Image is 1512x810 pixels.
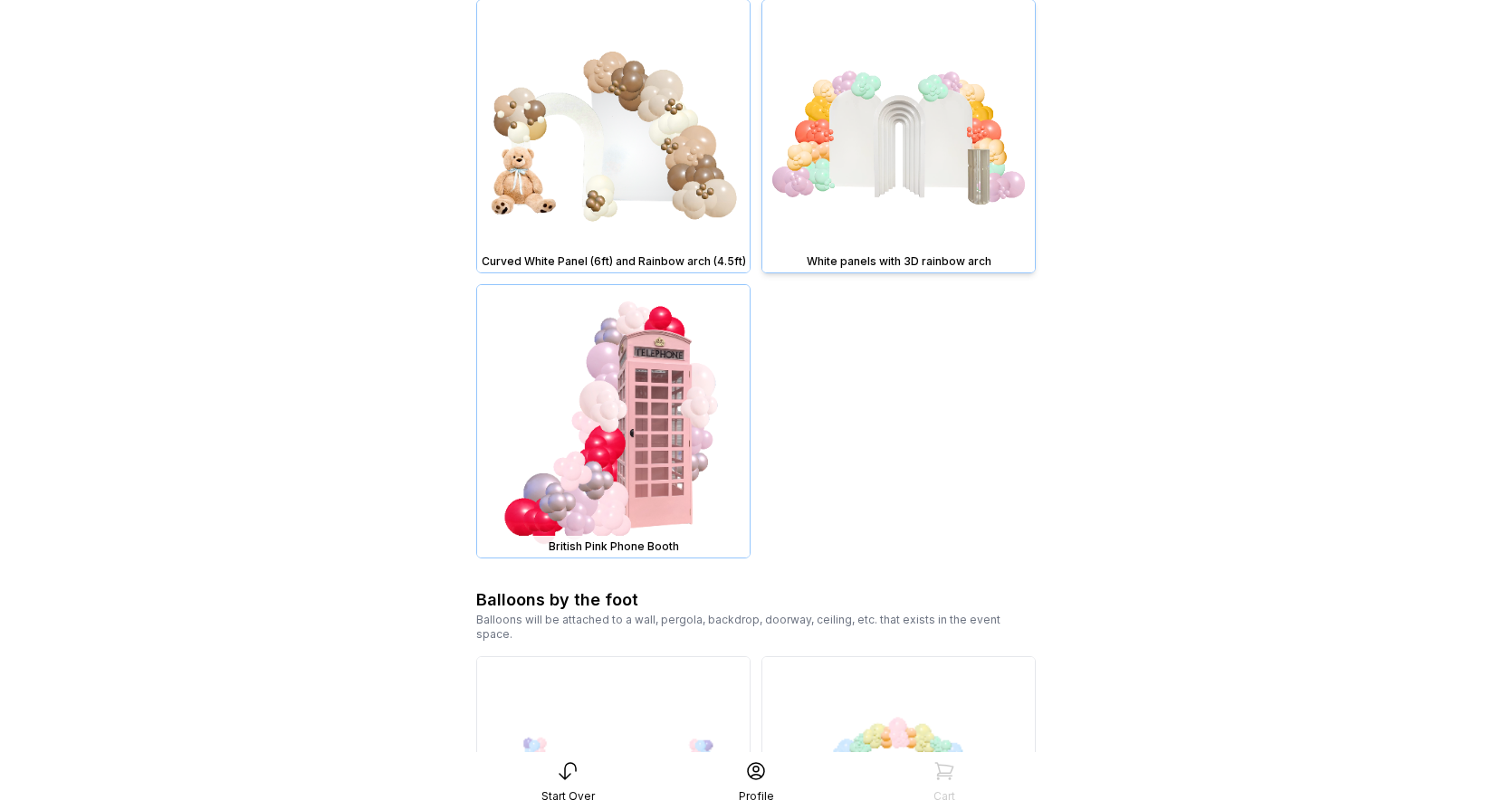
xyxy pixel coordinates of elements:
img: British Pink Phone Booth [477,285,750,557]
div: British Pink Phone Booth [481,539,746,554]
div: Balloons by the foot [476,587,638,613]
div: Start Over [541,789,595,804]
div: White panels with 3D rainbow arch [766,254,1031,269]
div: Balloons will be attached to a wall, pergola, backdrop, doorway, ceiling, etc. that exists in the... [476,613,1036,642]
div: Curved White Panel (6ft) and Rainbow arch (4.5ft) [481,254,746,269]
div: Profile [739,789,774,804]
div: Cart [933,789,955,804]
